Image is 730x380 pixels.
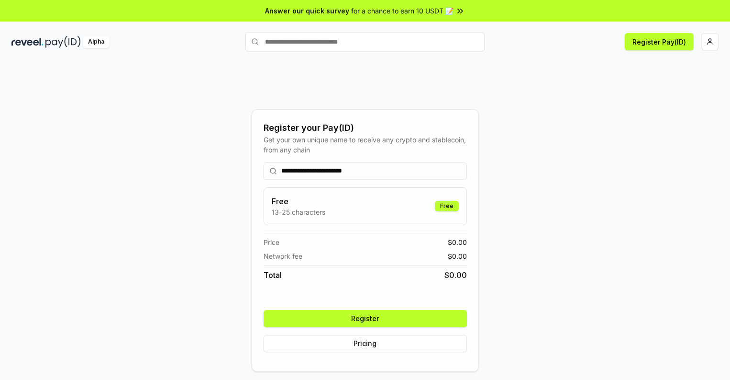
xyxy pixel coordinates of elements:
[264,310,467,327] button: Register
[264,335,467,352] button: Pricing
[264,135,467,155] div: Get your own unique name to receive any crypto and stablecoin, from any chain
[45,36,81,48] img: pay_id
[265,6,349,16] span: Answer our quick survey
[264,269,282,281] span: Total
[264,237,279,247] span: Price
[11,36,44,48] img: reveel_dark
[264,121,467,135] div: Register your Pay(ID)
[448,237,467,247] span: $ 0.00
[272,196,325,207] h3: Free
[83,36,110,48] div: Alpha
[272,207,325,217] p: 13-25 characters
[625,33,694,50] button: Register Pay(ID)
[435,201,459,211] div: Free
[444,269,467,281] span: $ 0.00
[448,251,467,261] span: $ 0.00
[264,251,302,261] span: Network fee
[351,6,453,16] span: for a chance to earn 10 USDT 📝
